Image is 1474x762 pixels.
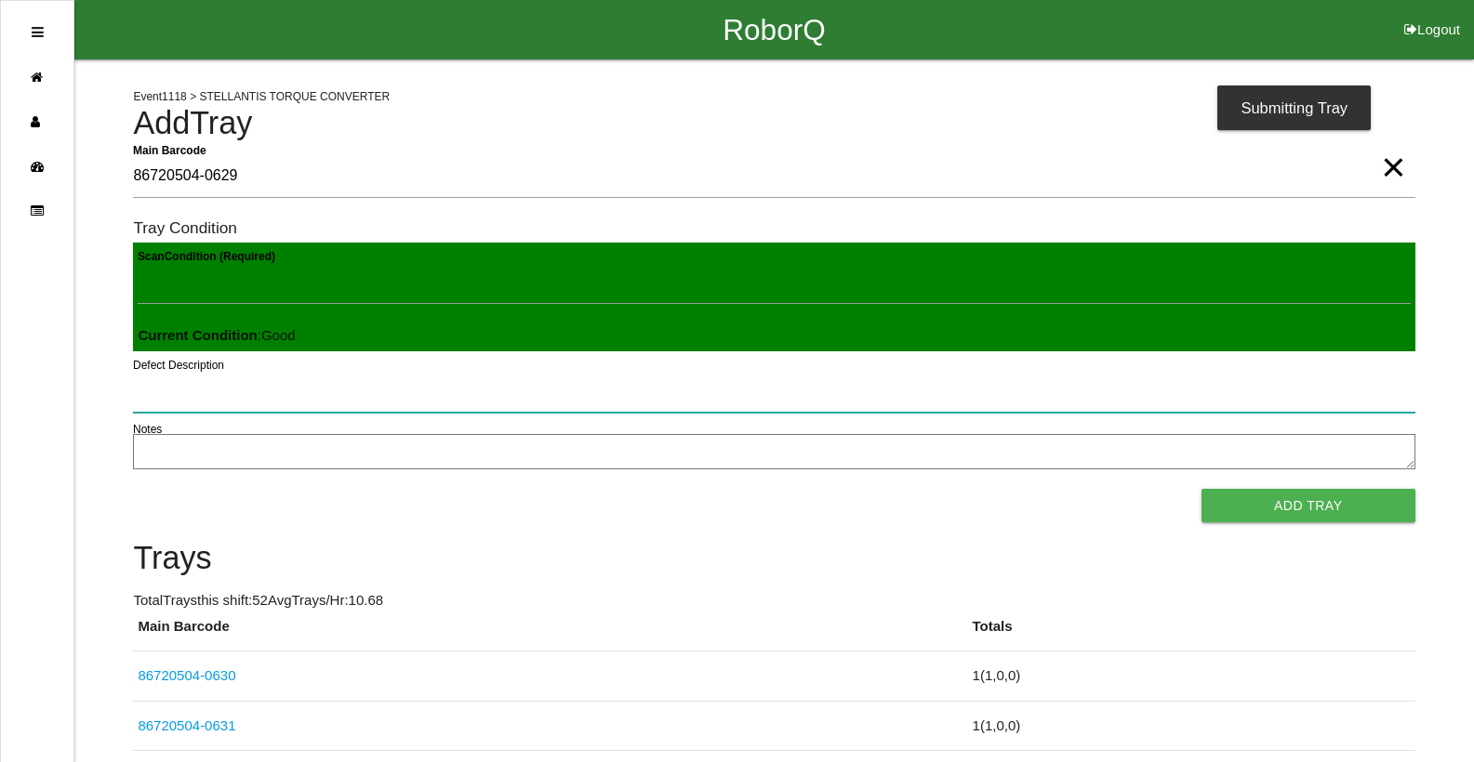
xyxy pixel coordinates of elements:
[138,250,275,263] b: Scan Condition (Required)
[138,327,295,343] span: : Good
[133,155,1414,198] input: Required
[968,651,1415,702] td: 1 ( 1 , 0 , 0 )
[133,143,206,156] b: Main Barcode
[133,219,1414,237] h6: Tray Condition
[138,717,235,733] a: 86720504-0631
[133,421,162,438] label: Notes
[133,616,967,651] th: Main Barcode
[1381,130,1405,167] span: Clear Input
[32,10,44,55] div: Open
[133,541,1414,576] h4: Trays
[133,357,224,374] label: Defect Description
[133,90,390,103] span: Event 1118 > STELLANTIS TORQUE CONVERTER
[138,667,235,683] a: 86720504-0630
[133,590,1414,611] p: Total Trays this shift: 52 Avg Trays /Hr: 10.68
[968,701,1415,751] td: 1 ( 1 , 0 , 0 )
[138,327,257,343] b: Current Condition
[133,106,1414,141] h4: Add Tray
[1217,85,1371,130] div: Submitting Tray
[1202,489,1415,522] button: Add Tray
[968,616,1415,651] th: Totals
